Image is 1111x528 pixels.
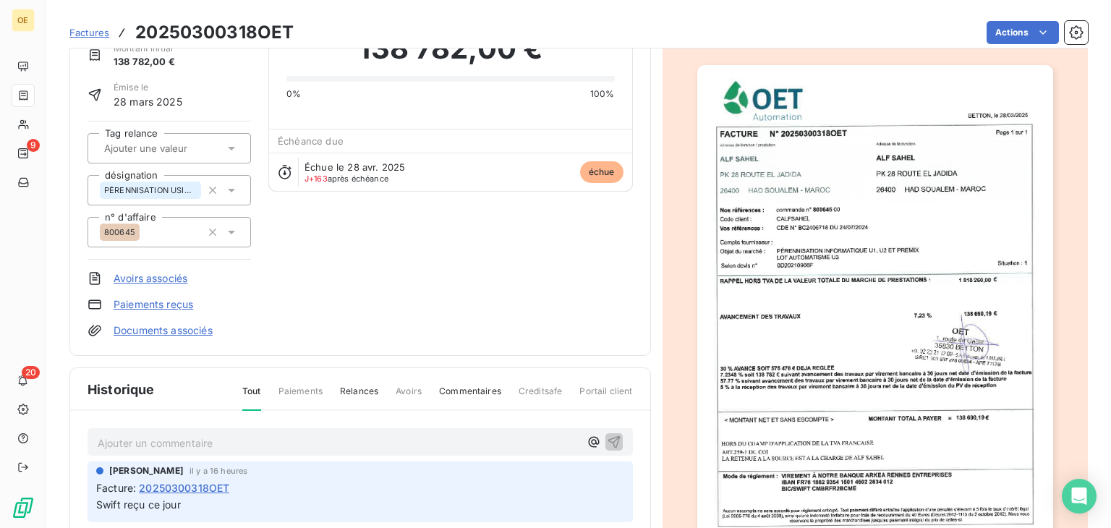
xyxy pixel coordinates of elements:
span: Échue le 28 avr. 2025 [305,161,405,173]
span: Facture : [96,480,136,495]
span: Échéance due [278,135,344,147]
span: 100% [590,88,615,101]
span: Émise le [114,81,182,94]
img: Logo LeanPay [12,496,35,519]
span: 20 [22,366,40,379]
span: Creditsafe [519,385,563,409]
span: échue [580,161,623,183]
a: Avoirs associés [114,271,187,286]
span: Historique [88,380,155,399]
div: OE [12,9,35,32]
span: [PERSON_NAME] [109,464,184,477]
a: Factures [69,25,109,40]
span: Montant initial [114,42,175,55]
span: J+163 [305,174,328,184]
span: 9 [27,139,40,152]
a: Paiements reçus [114,297,193,312]
h3: 20250300318OET [135,20,294,46]
span: Portail client [579,385,632,409]
input: Ajouter une valeur [103,142,248,155]
span: Paiements [278,385,323,409]
span: 138 782,00 € [358,27,542,70]
a: Documents associés [114,323,213,338]
span: après échéance [305,174,388,183]
span: Relances [340,385,378,409]
span: il y a 16 heures [190,467,247,475]
span: 0% [286,88,301,101]
span: Tout [242,385,261,411]
span: Factures [69,27,109,38]
div: Open Intercom Messenger [1062,479,1097,514]
span: Swift reçu ce jour [96,498,181,511]
span: 20250300318OET [139,480,229,495]
span: 138 782,00 € [114,55,175,69]
span: PÉRENNISATION USINES EXISTANTES [104,186,197,195]
span: Commentaires [439,385,501,409]
span: 28 mars 2025 [114,94,182,109]
span: Avoirs [396,385,422,409]
button: Actions [987,21,1059,44]
span: 800645 [104,228,135,237]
